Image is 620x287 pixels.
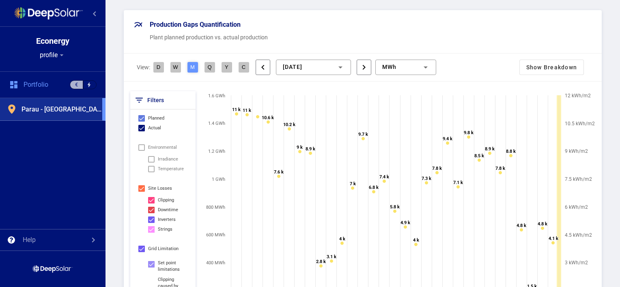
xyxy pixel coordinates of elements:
[474,153,484,158] tspan: 8.5 k
[70,80,83,89] div: €
[517,223,526,228] tspan: 4.8 k
[297,145,303,150] tspan: 9 k
[538,221,547,227] tspan: 4.8 k
[565,148,588,154] tspan: 9 kWh/m2
[258,60,267,74] mat-icon: chevron_left
[243,108,251,113] tspan: 11 k
[565,121,595,126] tspan: 10.5 kWh/m2
[137,63,153,71] span: View:
[495,166,505,171] tspan: 7.8 k
[316,259,326,264] tspan: 2.8 k
[422,176,431,181] tspan: 7.3 k
[88,235,98,245] mat-icon: chevron_right
[206,232,225,238] tspan: 600 MWh
[232,107,241,112] tspan: 11 k
[549,236,558,241] tspan: 4.1 k
[40,51,58,59] span: profile
[22,105,102,114] span: Parau - Romania
[262,115,274,120] tspan: 10.6 k
[147,95,164,105] span: Filters
[205,62,215,73] button: Q
[432,166,442,171] tspan: 7.8 k
[369,185,379,190] tspan: 6.8 k
[283,64,302,70] span: [DATE]
[239,62,249,73] button: C
[520,60,584,75] button: Show Breakdown
[222,62,232,73] button: Y
[150,34,471,41] div: Plant planned production vs. actual production
[158,205,178,215] div: Downtime
[148,123,161,133] span: Actual
[379,174,389,180] tspan: 7.4 k
[208,93,225,99] tspan: 1.6 GWh
[170,62,181,73] button: W
[153,62,164,73] button: D
[339,236,345,242] tspan: 4 k
[206,205,225,210] tspan: 800 MWh
[90,9,99,19] mat-icon: chevron_left
[187,62,198,73] button: M
[208,149,225,154] tspan: 1.2 GWh
[24,81,48,89] span: Portfolio
[148,114,164,123] span: Planned
[413,238,419,243] tspan: 4 k
[485,146,495,152] tspan: 8.9 k
[565,93,591,99] tspan: 12 kWh/m2
[327,254,336,259] tspan: 3.1 k
[208,121,225,126] tspan: 1.4 GWh
[400,220,410,225] tspan: 4.9 k
[148,143,177,152] span: environmental
[382,64,396,70] span: MWh
[158,215,176,225] div: Inverters
[360,60,368,74] mat-icon: chevron_right
[390,204,400,210] tspan: 5.8 k
[306,146,315,152] tspan: 8.9 k
[358,132,368,137] tspan: 9.7 k
[36,37,69,45] div: Econergy
[464,130,474,135] tspan: 9.8 k
[274,169,284,175] tspan: 7.6 k
[565,260,588,266] tspan: 3 kWh/m2
[565,232,592,238] tspan: 4.5 kWh/m2
[158,225,172,234] div: Strings
[150,20,241,30] div: Production Gaps Quantification
[23,236,36,244] div: Help
[158,164,184,174] span: Temperature
[453,180,463,185] tspan: 7.1 k
[506,149,516,154] tspan: 8.8 k
[443,136,452,141] tspan: 9.4 k
[158,260,183,272] div: Set point limitations
[158,154,178,164] span: Irradiance
[58,51,66,59] mat-icon: arrow_drop_down
[565,176,592,182] tspan: 7.5 kWh/m2
[212,177,225,182] tspan: 1 GWh
[148,244,179,254] span: Grid limitation
[565,204,588,210] tspan: 6 kWh/m2
[148,184,172,193] span: Site Losses
[158,195,174,205] div: Clipping
[206,260,225,266] tspan: 400 MWh
[283,122,295,127] tspan: 10.2 k
[350,181,356,186] tspan: 7 k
